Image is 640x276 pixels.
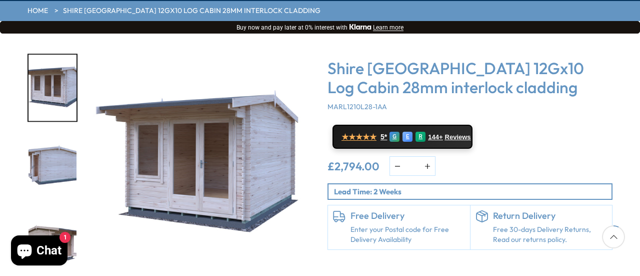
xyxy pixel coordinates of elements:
a: Enter your Postal code for Free Delivery Availability [350,225,465,244]
img: Marlborough12gx10_white_0060_34d2eea5-9b3c-4561-a72d-4da567d79dd1_200x200.jpg [28,55,76,121]
div: G [389,132,399,142]
a: Shire [GEOGRAPHIC_DATA] 12Gx10 Log Cabin 28mm interlock cladding [63,6,320,16]
span: 144+ [428,133,442,141]
p: Free 30-days Delivery Returns, Read our returns policy. [493,225,607,244]
a: ★★★★★ 5* G E R 144+ Reviews [332,125,472,149]
div: E [402,132,412,142]
div: 8 / 16 [27,54,77,122]
div: R [415,132,425,142]
h3: Shire [GEOGRAPHIC_DATA] 12Gx10 Log Cabin 28mm interlock cladding [327,59,612,97]
p: Lead Time: 2 Weeks [334,186,611,197]
span: Reviews [445,133,471,141]
h6: Return Delivery [493,210,607,221]
h6: Free Delivery [350,210,465,221]
div: 9 / 16 [27,132,77,201]
a: HOME [27,6,48,16]
ins: £2,794.00 [327,161,379,172]
img: Marlborough12gx10_white_OPEN_0096_e2567af4-be0d-4a33-a1d8-4df252ef814d_200x200.jpg [28,133,76,200]
inbox-online-store-chat: Shopify online store chat [8,235,70,268]
span: ★★★★★ [341,132,376,142]
span: MARL1210L28-1AA [327,102,387,111]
